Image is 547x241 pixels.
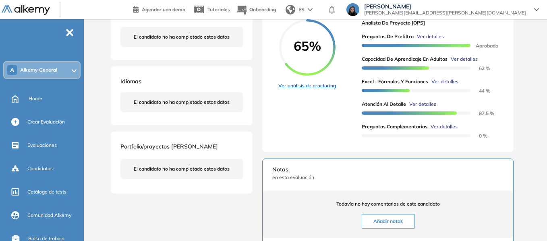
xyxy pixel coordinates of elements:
[417,33,444,40] span: Ver detalles
[27,188,66,196] span: Catálogo de tests
[362,123,427,130] span: Preguntas complementarias
[278,82,336,89] a: Ver análisis de proctoring
[249,6,276,12] span: Onboarding
[10,67,14,73] span: A
[27,165,53,172] span: Candidatos
[428,78,458,85] button: Ver detalles
[27,142,57,149] span: Evaluaciones
[451,56,478,63] span: Ver detalles
[2,5,50,15] img: Logo
[409,101,436,108] span: Ver detalles
[431,78,458,85] span: Ver detalles
[236,1,276,19] button: Onboarding
[134,99,230,106] span: El candidato no ha completado estos datos
[207,6,230,12] span: Tutoriales
[272,174,503,181] span: en esta evaluación
[279,39,336,52] span: 65%
[469,110,494,116] span: 87.5 %
[134,33,230,41] span: El candidato no ha completado estos datos
[431,123,458,130] span: Ver detalles
[364,3,526,10] span: [PERSON_NAME]
[133,4,185,14] a: Agendar una demo
[364,10,526,16] span: [PERSON_NAME][EMAIL_ADDRESS][PERSON_NAME][DOMAIN_NAME]
[469,133,487,139] span: 0 %
[427,123,458,130] button: Ver detalles
[448,56,478,63] button: Ver detalles
[507,202,547,241] div: Widget de chat
[406,101,436,108] button: Ver detalles
[286,5,295,14] img: world
[362,214,414,229] button: Añadir notas
[362,19,497,27] span: Analista de Proyecto [OPS]
[469,88,490,94] span: 44 %
[298,6,305,13] span: ES
[507,202,547,241] iframe: Chat Widget
[469,65,490,71] span: 62 %
[308,8,313,11] img: arrow
[20,67,57,73] span: Alkemy General
[414,33,444,40] button: Ver detalles
[134,165,230,173] span: El candidato no ha completado estos datos
[362,78,428,85] span: Excel - Fórmulas y Funciones
[27,118,65,126] span: Crear Evaluación
[120,143,218,150] span: Portfolio/proyectos [PERSON_NAME]
[469,43,498,49] span: Aprobado
[272,200,503,208] span: Todavía no hay comentarios de este candidato
[272,165,503,174] span: Notas
[362,33,414,40] span: Preguntas de Prefiltro
[27,212,71,219] span: Comunidad Alkemy
[120,78,141,85] span: Idiomas
[29,95,42,102] span: Home
[362,56,448,63] span: Capacidad de Aprendizaje en Adultos
[362,101,406,108] span: Atención al detalle
[142,6,185,12] span: Agendar una demo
